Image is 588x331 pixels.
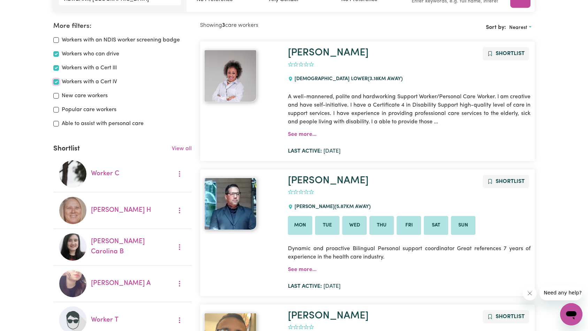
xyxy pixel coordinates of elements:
[204,50,280,102] a: Elizabeth
[288,88,530,130] p: A well-mannered, polite and hardworking Support Worker/Personal Care Worker. I am creative and ha...
[288,132,316,137] a: See more...
[288,284,322,289] b: Last active:
[288,198,374,216] div: [PERSON_NAME]
[315,216,339,235] li: Available on Tue
[91,207,151,214] a: [PERSON_NAME] H
[509,25,527,30] span: Nearest
[288,188,314,196] div: add rating by typing an integer from 0 to 5 or pressing arrow keys
[288,70,406,88] div: [DEMOGRAPHIC_DATA] LOWER
[288,148,341,154] span: [DATE]
[523,286,537,300] iframe: Close message
[540,285,582,300] iframe: Message from company
[288,148,322,154] b: Last active:
[62,78,117,86] label: Workers with a Cert IV
[506,22,535,33] button: Sort search results
[483,175,529,188] button: Add to shortlist
[204,178,257,230] img: View Manuel's profile
[91,238,145,255] a: [PERSON_NAME] Carolina B
[91,280,151,287] a: [PERSON_NAME] A
[172,146,192,152] a: View all
[173,278,186,289] button: More options
[368,76,403,82] span: ( 3.18 km away)
[91,170,119,177] a: Worker C
[62,92,108,100] label: New care workers
[62,64,117,72] label: Workers with a Cert III
[483,47,529,60] button: Add to shortlist
[288,216,312,235] li: Available on Mon
[288,311,368,321] a: [PERSON_NAME]
[288,61,314,69] div: add rating by typing an integer from 0 to 5 or pressing arrow keys
[53,22,192,30] h2: More filters:
[288,176,368,186] a: [PERSON_NAME]
[397,216,421,235] li: Available on Fri
[288,240,530,265] p: Dynamic and proactive Bilingual Personal support coordinator Great references 7 years of experien...
[369,216,394,235] li: Available on Thu
[173,205,186,216] button: More options
[62,36,180,44] label: Workers with an NDIS worker screening badge
[288,48,368,58] a: [PERSON_NAME]
[173,315,186,326] button: More options
[335,204,371,209] span: ( 5.87 km away)
[62,106,116,114] label: Popular care workers
[173,242,186,253] button: More options
[173,169,186,179] button: More options
[204,178,280,230] a: Manuel
[496,179,525,184] span: Shortlist
[62,50,119,58] label: Workers who can drive
[424,216,448,235] li: Available on Sat
[59,197,87,224] img: Michelle H
[496,314,525,320] span: Shortlist
[59,270,87,298] img: Susmita A
[200,22,367,29] h2: Showing care workers
[496,51,525,56] span: Shortlist
[222,23,225,28] b: 3
[560,303,582,325] iframe: Button to launch messaging window
[59,160,87,188] img: Worker C
[342,216,367,235] li: Available on Wed
[483,310,529,323] button: Add to shortlist
[91,317,119,323] a: Worker T
[288,284,341,289] span: [DATE]
[288,267,316,272] a: See more...
[486,25,506,30] span: Sort by:
[451,216,475,235] li: Available on Sun
[59,233,87,261] img: Franci Carolina B
[53,145,80,153] h2: Shortlist
[62,120,144,128] label: Able to assist with personal care
[204,50,257,102] img: View Elizabeth's profile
